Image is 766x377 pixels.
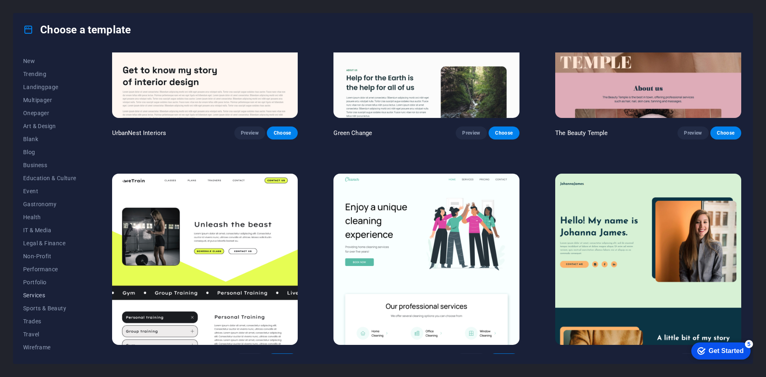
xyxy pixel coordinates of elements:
[684,130,702,136] span: Preview
[234,353,265,366] button: Preview
[23,172,76,185] button: Education & Culture
[23,149,76,155] span: Blog
[23,279,76,285] span: Portfolio
[23,302,76,315] button: Sports & Beauty
[23,159,76,172] button: Business
[677,126,708,139] button: Preview
[23,250,76,263] button: Non-Profit
[23,214,76,220] span: Health
[23,68,76,81] button: Trending
[60,2,68,10] div: 5
[333,129,372,137] p: Green Change
[23,289,76,302] button: Services
[23,185,76,198] button: Event
[23,23,131,36] h4: Choose a template
[23,120,76,133] button: Art & Design
[23,263,76,276] button: Performance
[23,305,76,312] span: Sports & Beauty
[23,110,76,116] span: Onepager
[267,353,298,366] button: Choose
[23,224,76,237] button: IT & Media
[23,94,76,107] button: Multipager
[23,54,76,68] button: New
[23,315,76,328] button: Trades
[23,146,76,159] button: Blog
[555,129,608,137] p: The Beauty Temple
[555,174,741,345] img: Johanna James
[23,276,76,289] button: Portfolio
[23,318,76,325] span: Trades
[6,4,66,21] div: Get Started 5 items remaining, 0% complete
[23,162,76,168] span: Business
[23,175,76,181] span: Education & Culture
[23,344,76,351] span: Wireframe
[23,188,76,194] span: Event
[23,266,76,272] span: Performance
[495,130,513,136] span: Choose
[23,133,76,146] button: Blank
[23,211,76,224] button: Health
[23,331,76,338] span: Travel
[23,123,76,129] span: Art & Design
[23,292,76,299] span: Services
[23,136,76,142] span: Blank
[267,126,298,139] button: Choose
[23,58,76,64] span: New
[717,130,735,136] span: Choose
[462,130,480,136] span: Preview
[489,126,519,139] button: Choose
[23,240,76,246] span: Legal & Finance
[23,227,76,233] span: IT & Media
[456,126,487,139] button: Preview
[23,237,76,250] button: Legal & Finance
[23,198,76,211] button: Gastronomy
[24,9,59,16] div: Get Started
[23,253,76,259] span: Non-Profit
[273,130,291,136] span: Choose
[489,353,519,366] button: Choose
[23,97,76,103] span: Multipager
[456,353,487,366] button: Preview
[23,84,76,90] span: Landingpage
[710,126,741,139] button: Choose
[23,71,76,77] span: Trending
[112,174,298,345] img: WeTrain
[23,201,76,207] span: Gastronomy
[241,130,259,136] span: Preview
[333,174,519,345] img: Cleaner
[23,341,76,354] button: Wireframe
[234,126,265,139] button: Preview
[23,107,76,120] button: Onepager
[112,129,167,137] p: UrbanNest Interiors
[23,81,76,94] button: Landingpage
[23,328,76,341] button: Travel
